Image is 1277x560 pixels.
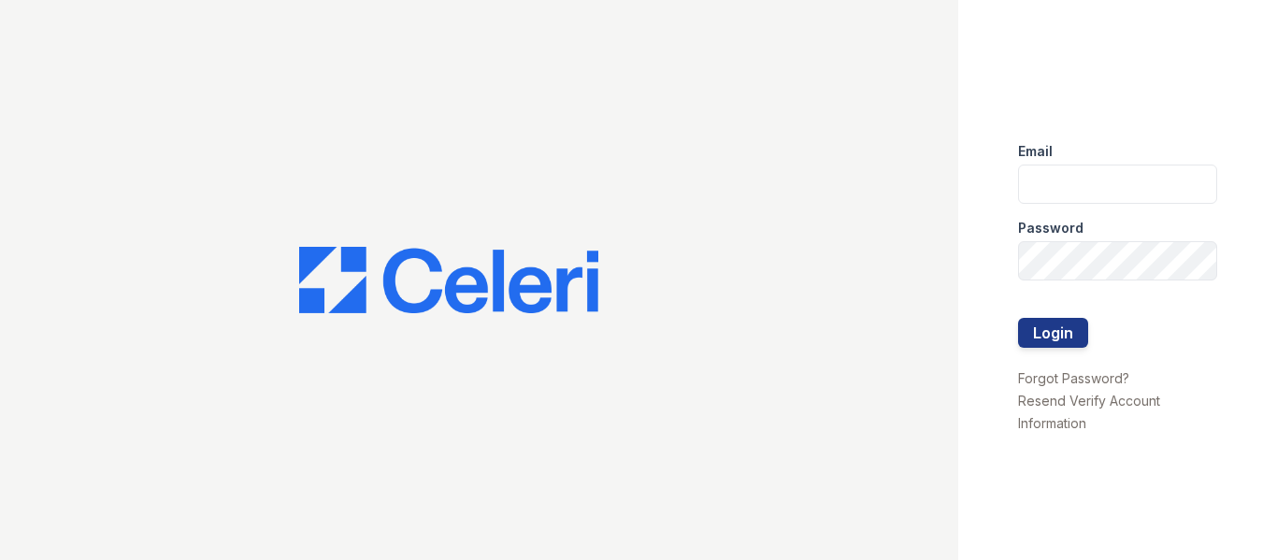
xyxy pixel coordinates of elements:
button: Login [1018,318,1088,348]
label: Email [1018,142,1053,161]
a: Forgot Password? [1018,370,1129,386]
a: Resend Verify Account Information [1018,393,1160,431]
label: Password [1018,219,1083,237]
img: CE_Logo_Blue-a8612792a0a2168367f1c8372b55b34899dd931a85d93a1a3d3e32e68fde9ad4.png [299,247,598,314]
